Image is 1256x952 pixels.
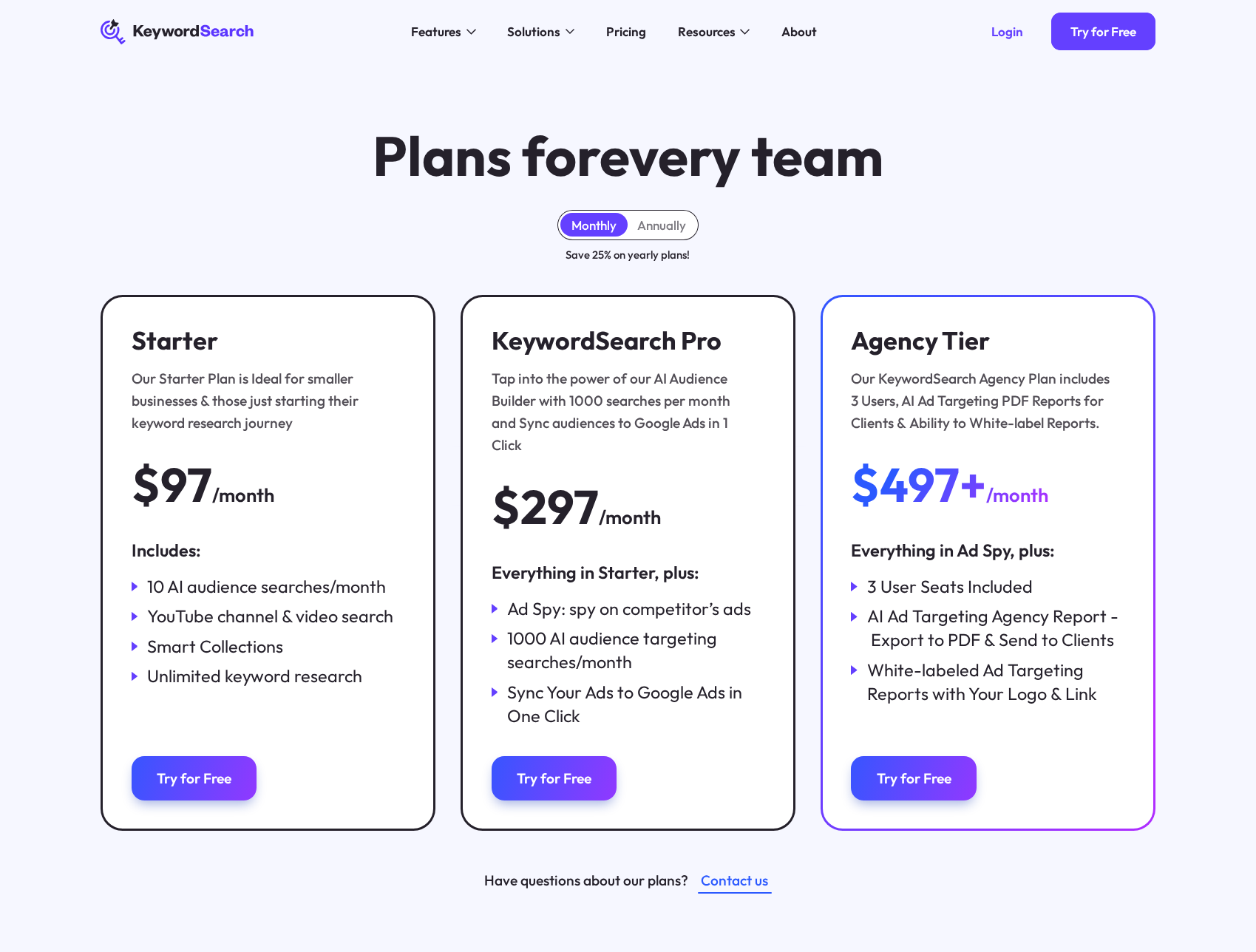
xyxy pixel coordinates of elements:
[781,22,817,41] div: About
[492,482,599,532] div: $297
[507,627,764,674] div: 1000 AI audience targeting searches/month
[599,503,661,532] div: /month
[411,22,461,41] div: Features
[507,681,764,728] div: Sync Your Ads to Google Ads in One Click
[851,539,1124,562] div: Everything in Ad Spy, plus:
[597,19,656,44] a: Pricing
[851,326,1116,356] h3: Agency Tier
[851,368,1116,435] div: Our KeywordSearch Agency Plan includes 3 Users, AI Ad Targeting PDF Reports for Clients & Ability...
[132,368,397,435] div: Our Starter Plan is Ideal for smaller businesses & those just starting their keyword research jou...
[1070,24,1136,39] div: Try for Free
[507,22,560,41] div: Solutions
[972,13,1042,50] a: Login
[637,217,686,233] div: Annually
[492,756,617,800] a: Try for Free
[986,480,1048,510] div: /month
[147,664,362,688] div: Unlimited keyword research
[147,605,393,628] div: YouTube channel & video search
[877,769,951,787] div: Try for Free
[507,597,751,621] div: Ad Spy: spy on competitor’s ads
[132,756,257,800] a: Try for Free
[147,635,283,659] div: Smart Collections
[132,326,397,356] h3: Starter
[851,756,976,800] a: Try for Free
[492,326,757,356] h3: KeywordSearch Pro
[373,126,883,185] h1: Plans for
[867,575,1033,599] div: 3 User Seats Included
[132,460,212,510] div: $97
[147,575,386,599] div: 10 AI audience searches/month
[678,22,736,41] div: Resources
[606,22,646,41] div: Pricing
[991,24,1023,39] div: Login
[772,19,826,44] a: About
[157,769,231,787] div: Try for Free
[851,460,986,510] div: $497+
[566,246,690,263] div: Save 25% on yearly plans!
[1051,13,1155,50] a: Try for Free
[600,120,883,190] span: every team
[212,480,274,510] div: /month
[867,659,1124,706] div: White-labeled Ad Targeting Reports with Your Logo & Link
[492,368,757,457] div: Tap into the power of our AI Audience Builder with 1000 searches per month and Sync audiences to ...
[517,769,591,787] div: Try for Free
[698,868,772,894] a: Contact us
[701,870,768,892] div: Contact us
[571,217,617,233] div: Monthly
[492,561,765,585] div: Everything in Starter, plus:
[132,539,405,562] div: Includes:
[484,870,688,892] div: Have questions about our plans?
[867,605,1124,652] div: AI Ad Targeting Agency Report - Export to PDF & Send to Clients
